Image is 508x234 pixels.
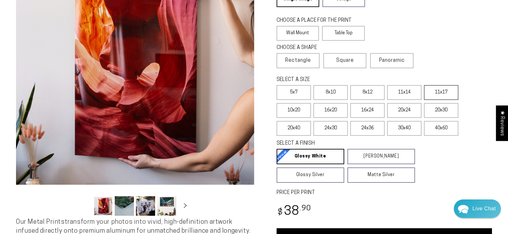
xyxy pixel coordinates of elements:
label: 20x30 [424,103,458,118]
button: Load image 4 in gallery view [157,196,176,216]
label: 40x60 [424,121,458,136]
a: Matte Silver [347,167,415,183]
button: Slide right [178,199,192,213]
label: 8x12 [350,85,385,100]
button: Load image 1 in gallery view [94,196,113,216]
label: PRICE PER PRINT [277,189,492,197]
div: Chat widget toggle [454,199,501,218]
label: 20x40 [277,121,311,136]
label: Table Top [322,26,365,41]
sup: .90 [300,205,311,212]
a: Glossy White [277,149,344,164]
button: Slide left [78,199,92,213]
a: Glossy Silver [277,167,344,183]
span: Re:amaze [69,164,87,169]
button: Load image 3 in gallery view [136,196,155,216]
span: Square [336,57,354,64]
legend: CHOOSE A SHAPE [277,44,360,52]
img: Helga [73,10,90,26]
span: We run on [49,165,87,169]
div: We usually reply in a few hours. [9,30,127,35]
label: 5x7 [277,85,311,100]
img: Marie J [46,10,63,26]
label: 8x10 [313,85,348,100]
a: Send a Message [43,175,93,185]
label: 16x20 [313,103,348,118]
label: 11x14 [387,85,421,100]
span: Panoramic [379,58,405,63]
label: 11x17 [424,85,458,100]
label: 16x24 [350,103,385,118]
legend: CHOOSE A PLACE FOR THE PRINT [277,17,359,24]
div: Contact Us Directly [472,199,496,218]
button: Load image 2 in gallery view [115,196,134,216]
span: Rectangle [285,57,311,64]
label: 30x40 [387,121,421,136]
span: $ [278,208,283,217]
a: [PERSON_NAME] [347,149,415,164]
bdi: 38 [277,206,312,218]
label: 20x24 [387,103,421,118]
img: John [60,10,77,26]
legend: SELECT A SIZE [277,76,404,84]
legend: SELECT A FINISH [277,140,400,147]
label: Wall Mount [277,26,319,41]
label: 24x30 [313,121,348,136]
label: 24x36 [350,121,385,136]
label: 10x20 [277,103,311,118]
div: Click to open Judge.me floating reviews tab [496,105,508,141]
